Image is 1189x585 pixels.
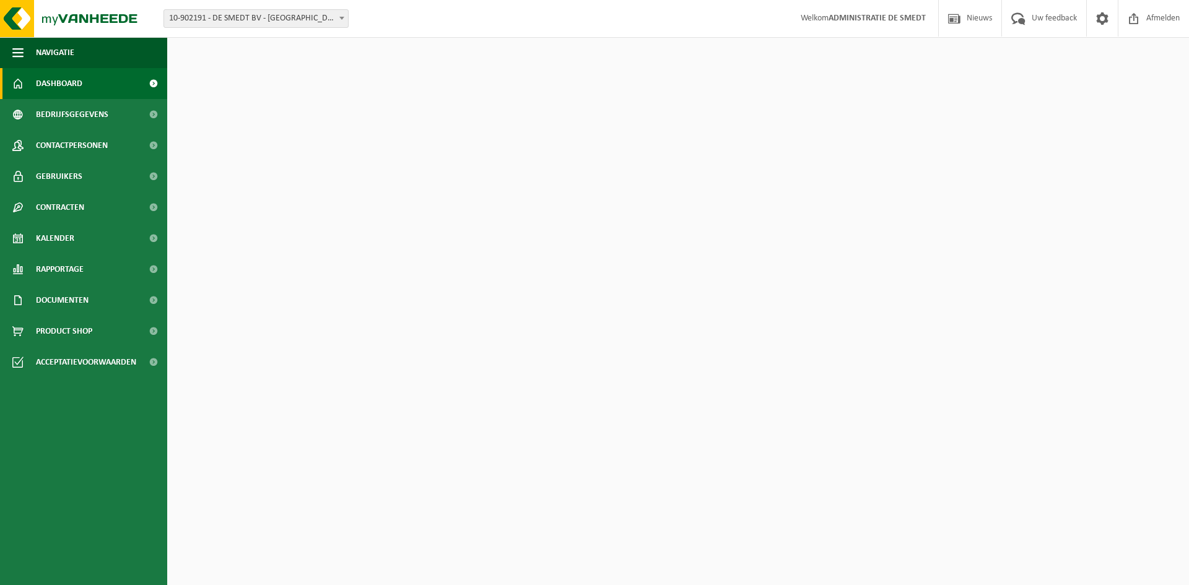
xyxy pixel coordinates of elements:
span: Documenten [36,285,89,316]
span: Navigatie [36,37,74,68]
span: Bedrijfsgegevens [36,99,108,130]
span: Rapportage [36,254,84,285]
span: Gebruikers [36,161,82,192]
span: Contracten [36,192,84,223]
span: Contactpersonen [36,130,108,161]
span: Acceptatievoorwaarden [36,347,136,378]
span: Kalender [36,223,74,254]
strong: ADMINISTRATIE DE SMEDT [829,14,926,23]
span: 10-902191 - DE SMEDT BV - SINT-GILLIS-WAAS [163,9,349,28]
span: Dashboard [36,68,82,99]
span: 10-902191 - DE SMEDT BV - SINT-GILLIS-WAAS [164,10,348,27]
span: Product Shop [36,316,92,347]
